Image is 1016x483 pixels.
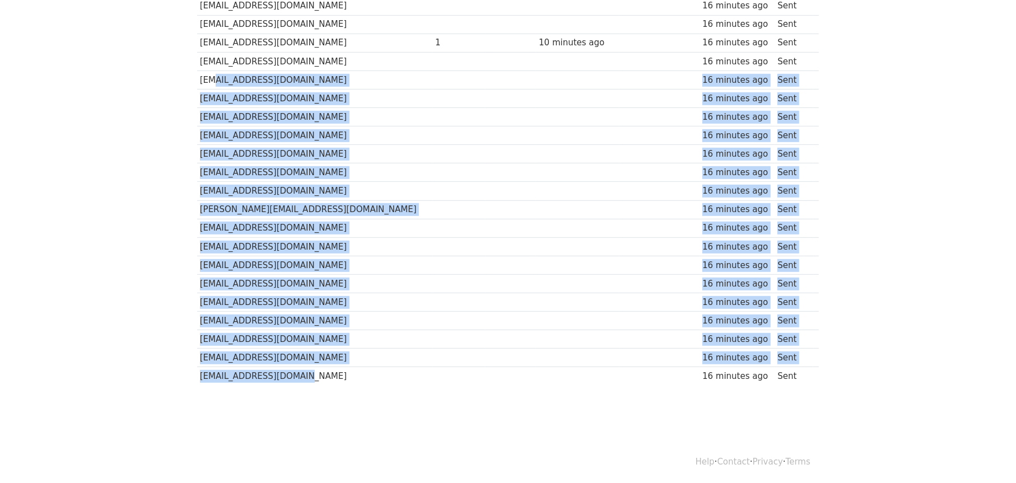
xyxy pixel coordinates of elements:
td: Sent [775,163,813,182]
td: [EMAIL_ADDRESS][DOMAIN_NAME] [197,330,432,349]
div: 16 minutes ago [702,148,772,161]
iframe: Chat Widget [960,429,1016,483]
td: [EMAIL_ADDRESS][DOMAIN_NAME] [197,367,432,386]
td: Sent [775,293,813,312]
td: Sent [775,274,813,293]
div: 16 minutes ago [702,36,772,49]
td: [EMAIL_ADDRESS][DOMAIN_NAME] [197,237,432,256]
a: Terms [786,457,810,467]
td: Sent [775,256,813,274]
div: 16 minutes ago [702,203,772,216]
td: Sent [775,219,813,237]
div: 16 minutes ago [702,166,772,179]
td: Sent [775,182,813,200]
div: 16 minutes ago [702,18,772,31]
td: Sent [775,126,813,145]
a: Privacy [753,457,783,467]
div: 16 minutes ago [702,259,772,272]
td: [EMAIL_ADDRESS][DOMAIN_NAME] [197,34,432,52]
div: 16 minutes ago [702,278,772,290]
td: [EMAIL_ADDRESS][DOMAIN_NAME] [197,108,432,126]
td: Sent [775,330,813,349]
td: Sent [775,34,813,52]
td: Sent [775,349,813,367]
div: 1 [435,36,483,49]
td: Sent [775,237,813,256]
td: [EMAIL_ADDRESS][DOMAIN_NAME] [197,312,432,330]
td: [EMAIL_ADDRESS][DOMAIN_NAME] [197,15,432,34]
td: [EMAIL_ADDRESS][DOMAIN_NAME] [197,89,432,107]
div: 16 minutes ago [702,185,772,198]
td: Sent [775,108,813,126]
td: [EMAIL_ADDRESS][DOMAIN_NAME] [197,274,432,293]
td: Sent [775,367,813,386]
div: 16 minutes ago [702,74,772,87]
td: Sent [775,89,813,107]
div: 16 minutes ago [702,315,772,327]
div: 16 minutes ago [702,129,772,142]
div: 16 minutes ago [702,351,772,364]
div: 16 minutes ago [702,241,772,254]
div: 16 minutes ago [702,222,772,235]
a: Contact [717,457,750,467]
td: [EMAIL_ADDRESS][DOMAIN_NAME] [197,349,432,367]
td: [EMAIL_ADDRESS][DOMAIN_NAME] [197,293,432,312]
td: [EMAIL_ADDRESS][DOMAIN_NAME] [197,126,432,145]
div: 16 minutes ago [702,333,772,346]
td: [EMAIL_ADDRESS][DOMAIN_NAME] [197,71,432,89]
td: [EMAIL_ADDRESS][DOMAIN_NAME] [197,219,432,237]
td: Sent [775,52,813,71]
td: Sent [775,71,813,89]
td: Sent [775,312,813,330]
td: [PERSON_NAME][EMAIL_ADDRESS][DOMAIN_NAME] [197,200,432,219]
td: [EMAIL_ADDRESS][DOMAIN_NAME] [197,145,432,163]
td: [EMAIL_ADDRESS][DOMAIN_NAME] [197,256,432,274]
td: [EMAIL_ADDRESS][DOMAIN_NAME] [197,52,432,71]
td: Sent [775,15,813,34]
td: Sent [775,200,813,219]
div: 16 minutes ago [702,55,772,68]
td: [EMAIL_ADDRESS][DOMAIN_NAME] [197,182,432,200]
a: Help [696,457,715,467]
div: 16 minutes ago [702,296,772,309]
div: 16 minutes ago [702,111,772,124]
div: 10 minutes ago [539,36,617,49]
td: Sent [775,145,813,163]
div: 16 minutes ago [702,92,772,105]
td: [EMAIL_ADDRESS][DOMAIN_NAME] [197,163,432,182]
div: 16 minutes ago [702,370,772,383]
